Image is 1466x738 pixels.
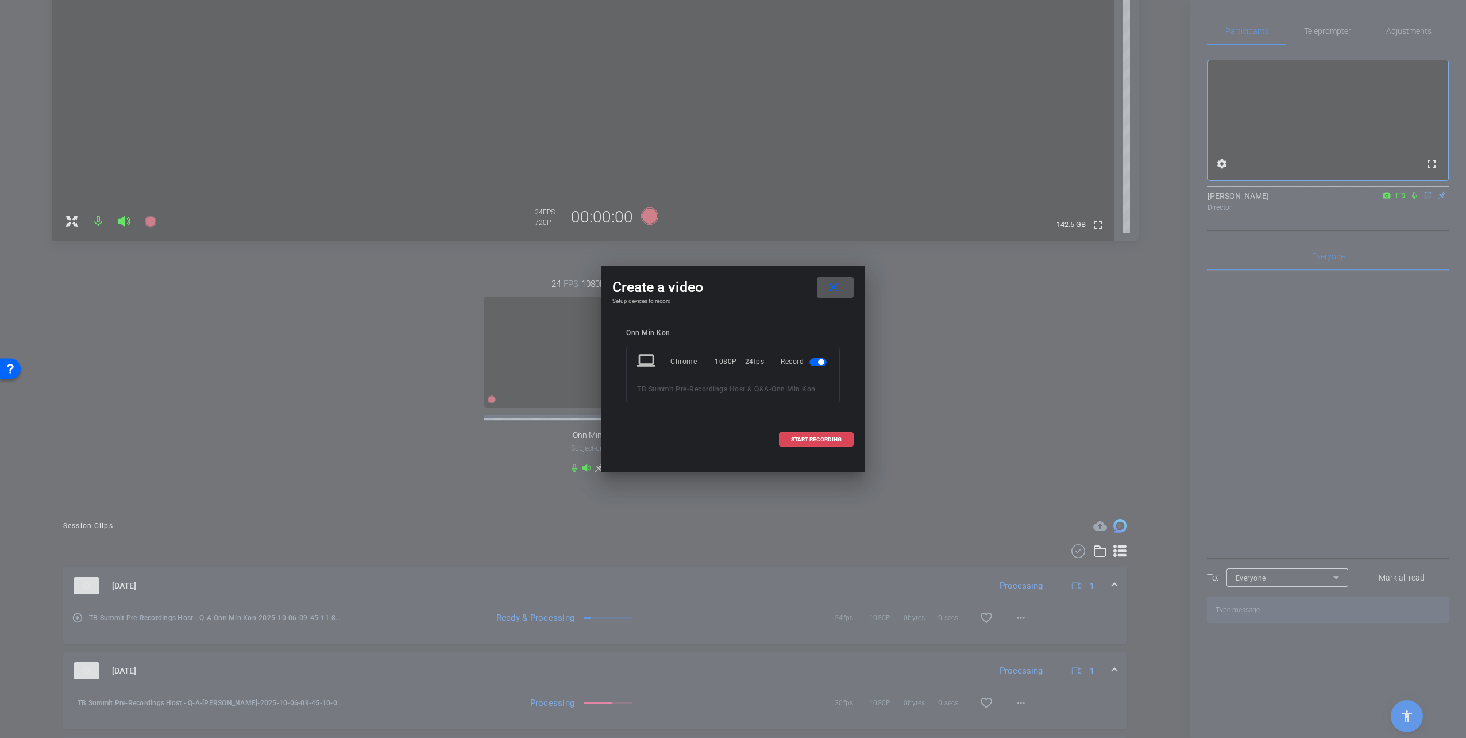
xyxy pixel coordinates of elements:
[612,298,854,305] h4: Setup devices to record
[637,385,769,393] span: TB Summit Pre-Recordings Host & Q&A
[826,280,840,295] mat-icon: close
[670,351,715,372] div: Chrome
[612,277,854,298] div: Create a video
[779,432,854,447] button: START RECORDING
[781,351,829,372] div: Record
[715,351,764,372] div: 1080P | 24fps
[791,437,842,443] span: START RECORDING
[771,385,816,393] span: Onn Min Kon
[626,329,840,337] div: Onn Min Kon
[637,351,658,372] mat-icon: laptop
[769,385,772,393] span: -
